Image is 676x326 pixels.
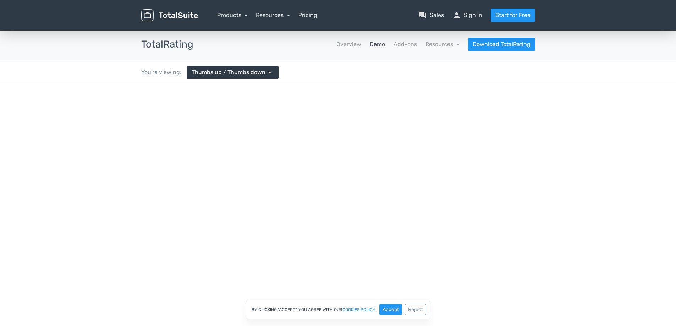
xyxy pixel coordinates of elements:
[452,11,482,20] a: personSign in
[370,40,385,49] a: Demo
[418,11,427,20] span: question_answer
[379,304,402,315] button: Accept
[468,38,535,51] a: Download TotalRating
[246,300,430,319] div: By clicking "Accept", you agree with our .
[141,9,198,22] img: TotalSuite for WordPress
[394,40,417,49] a: Add-ons
[491,9,535,22] a: Start for Free
[265,68,274,77] span: arrow_drop_down
[336,40,361,49] a: Overview
[256,12,290,18] a: Resources
[217,12,248,18] a: Products
[192,68,265,77] span: Thumbs up / Thumbs down
[418,11,444,20] a: question_answerSales
[141,39,193,50] h3: TotalRating
[141,68,187,77] div: You're viewing:
[425,41,460,48] a: Resources
[342,308,375,312] a: cookies policy
[187,66,279,79] a: Thumbs up / Thumbs down arrow_drop_down
[405,304,426,315] button: Reject
[452,11,461,20] span: person
[298,11,317,20] a: Pricing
